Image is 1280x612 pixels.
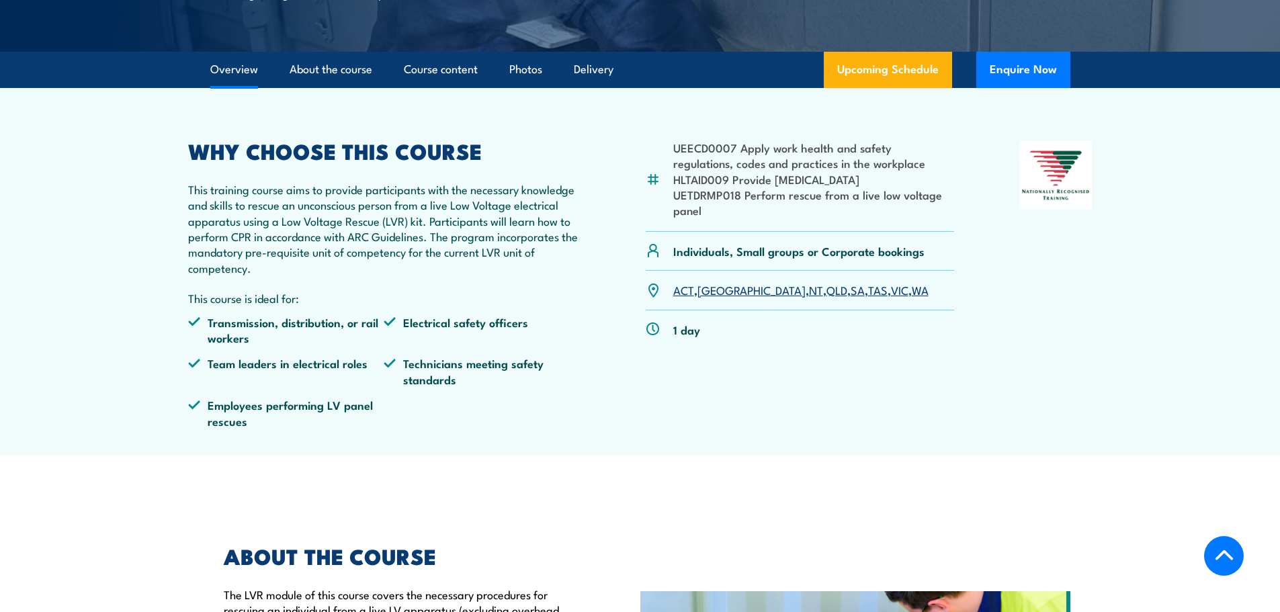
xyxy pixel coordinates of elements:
a: WA [912,281,929,298]
p: , , , , , , , [673,282,929,298]
p: This course is ideal for: [188,290,581,306]
p: 1 day [673,322,700,337]
li: HLTAID009 Provide [MEDICAL_DATA] [673,171,955,187]
a: Overview [210,52,258,87]
a: QLD [826,281,847,298]
a: About the course [290,52,372,87]
li: Employees performing LV panel rescues [188,397,384,429]
a: [GEOGRAPHIC_DATA] [697,281,806,298]
h2: ABOUT THE COURSE [224,546,579,565]
li: UEECD0007 Apply work health and safety regulations, codes and practices in the workplace [673,140,955,171]
button: Enquire Now [976,52,1070,88]
li: Technicians meeting safety standards [384,355,580,387]
a: VIC [891,281,908,298]
li: Transmission, distribution, or rail workers [188,314,384,346]
a: Photos [509,52,542,87]
a: Course content [404,52,478,87]
li: Team leaders in electrical roles [188,355,384,387]
a: ACT [673,281,694,298]
a: Delivery [574,52,613,87]
li: UETDRMP018 Perform rescue from a live low voltage panel [673,187,955,218]
p: Individuals, Small groups or Corporate bookings [673,243,925,259]
li: Electrical safety officers [384,314,580,346]
img: Nationally Recognised Training logo. [1020,141,1093,210]
p: This training course aims to provide participants with the necessary knowledge and skills to resc... [188,181,581,275]
a: TAS [868,281,888,298]
h2: WHY CHOOSE THIS COURSE [188,141,581,160]
a: SA [851,281,865,298]
a: NT [809,281,823,298]
a: Upcoming Schedule [824,52,952,88]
